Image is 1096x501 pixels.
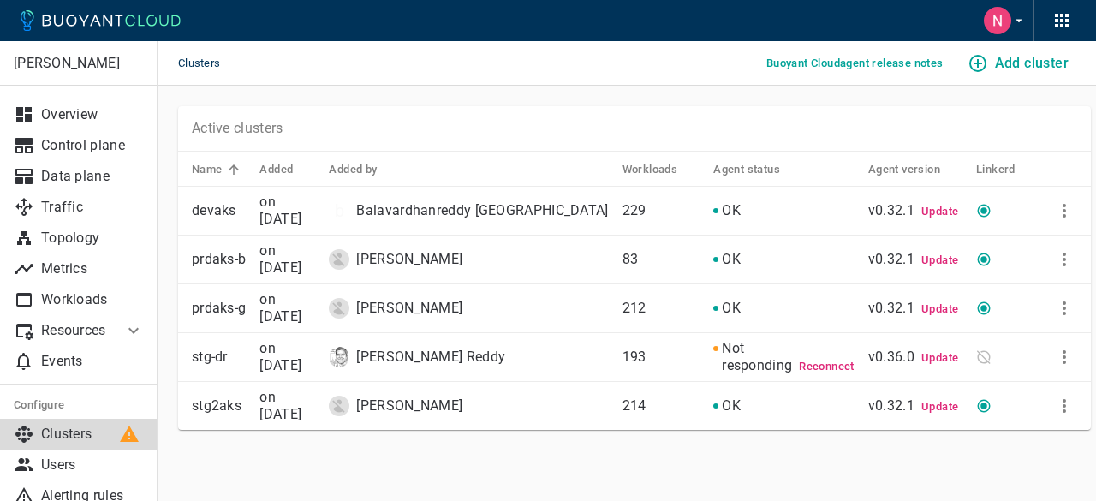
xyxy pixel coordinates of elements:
span: Thu, 27 Jun 2024 20:28:40 GMT+5:30 / Thu, 27 Jun 2024 14:58:40 UTC [259,242,301,276]
span: Update [921,400,958,413]
img: ansel.castrocabrera@kaplan.edu [329,298,349,319]
p: Data plane [41,168,144,185]
span: Update [921,253,958,266]
p: 193 [622,349,700,366]
a: Buoyant Cloudagent release notes [759,54,950,70]
span: Linkerd [976,162,1038,177]
relative-time: on [DATE] [259,242,301,276]
p: [PERSON_NAME] Reddy [356,349,505,366]
button: Buoyant Cloudagent release notes [759,51,950,76]
p: Overview [41,106,144,123]
span: Agent status [713,162,802,177]
span: Added [259,162,315,177]
button: More [1051,295,1077,321]
p: 214 [622,397,700,415]
div: Ansel Castro Cabrera [329,396,608,416]
p: [PERSON_NAME] [356,300,462,317]
div: Ansel Castro Cabrera [329,249,608,270]
p: v0.36.0 [868,349,962,366]
span: Thu, 24 Mar 2022 18:50:59 GMT+5:30 / Thu, 24 Mar 2022 13:20:59 UTC [259,389,301,422]
p: Traffic [41,199,144,216]
h5: Linkerd [976,163,1016,176]
button: Add cluster [964,48,1075,79]
button: More [1051,247,1077,272]
span: [object Object] [722,202,741,218]
p: v0.32.1 [868,251,962,268]
button: More [1051,198,1077,224]
p: 83 [622,251,700,268]
span: Update [921,351,958,364]
span: [object Object] [722,251,741,267]
img: raghavendra.reddy@kaplan.com [329,347,349,367]
img: ansel.castrocabrera@kaplan.edu [329,396,349,416]
div: Ansel Castro Cabrera [329,298,608,319]
span: [object Object] [722,340,792,373]
p: Balavardhanreddy [GEOGRAPHIC_DATA] [356,202,608,219]
img: ansel.castrocabrera@kaplan.edu [329,249,349,270]
span: Clusters [178,41,241,86]
h5: Configure [14,398,144,412]
span: Reconnect [799,360,855,373]
relative-time: on [DATE] [259,340,301,373]
span: [object Object] [722,300,741,316]
p: devaks [192,202,246,219]
relative-time: on [DATE] [259,389,301,422]
button: More [1051,344,1077,370]
h5: Agent status [713,163,780,176]
span: Workloads [622,162,700,177]
p: prdaks-g [192,300,246,317]
h4: Add cluster [995,55,1069,72]
div: Balavardhanreddy Sripuram [329,200,608,221]
button: More [1051,393,1077,419]
p: v0.32.1 [868,202,962,219]
span: Added by [329,162,399,177]
span: Name [192,162,245,177]
p: Workloads [41,291,144,308]
p: stg2aks [192,397,246,415]
p: stg-dr [192,349,246,366]
p: Active clusters [192,120,283,137]
p: Events [41,353,144,370]
span: Agent version [868,162,962,177]
h5: Name [192,163,223,176]
p: [PERSON_NAME] [356,251,462,268]
relative-time: on [DATE] [259,291,301,325]
relative-time: on [DATE] [259,194,301,227]
h5: Added by [329,163,377,176]
span: Fri, 26 Apr 2024 02:16:32 GMT+5:30 / Thu, 25 Apr 2024 20:46:32 UTC [259,194,301,227]
p: prdaks-b [192,251,246,268]
div: b [329,200,349,221]
p: Metrics [41,260,144,277]
h5: Buoyant Cloud agent release notes [766,57,944,70]
p: v0.32.1 [868,300,962,317]
h5: Workloads [622,163,678,176]
p: Topology [41,230,144,247]
p: [PERSON_NAME] [14,55,143,72]
p: [PERSON_NAME] [356,397,462,415]
p: Users [41,456,144,474]
p: 229 [622,202,700,219]
p: Clusters [41,426,144,443]
div: Raghavendra Prahallada Reddy [329,347,608,367]
img: Naveen Kumar Jain S [984,7,1011,34]
span: [object Object] [722,397,741,414]
p: Control plane [41,137,144,154]
h5: Added [259,163,293,176]
span: Wed, 09 Aug 2023 02:10:45 GMT+5:30 / Tue, 08 Aug 2023 20:40:45 UTC [259,291,301,325]
span: Update [921,205,958,218]
p: v0.32.1 [868,397,962,415]
span: Update [921,302,958,315]
p: 212 [622,300,700,317]
p: Resources [41,322,110,339]
span: Thu, 08 May 2025 18:48:49 GMT+5:30 / Thu, 08 May 2025 13:18:49 UTC [259,340,301,373]
h5: Agent version [868,163,940,176]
